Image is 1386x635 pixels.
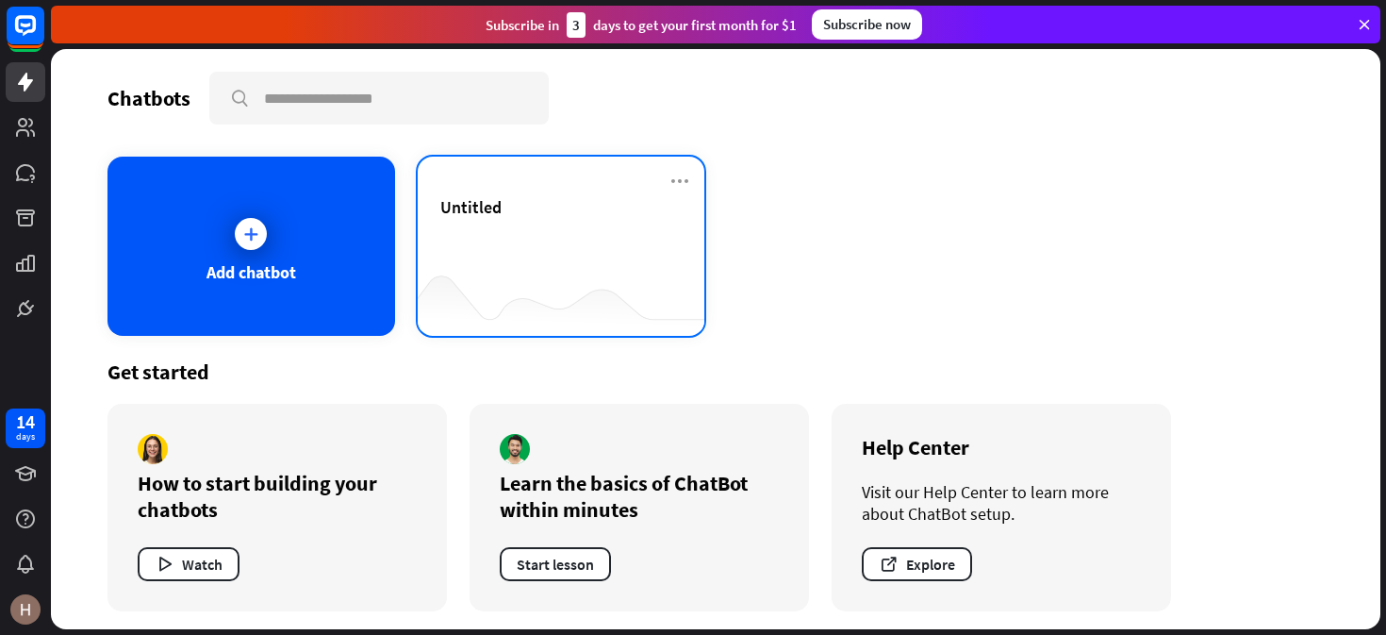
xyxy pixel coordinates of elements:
img: author [500,434,530,464]
img: author [138,434,168,464]
div: days [16,430,35,443]
button: Watch [138,547,239,581]
div: Help Center [862,434,1141,460]
span: Untitled [440,196,502,218]
button: Explore [862,547,972,581]
button: Start lesson [500,547,611,581]
div: Chatbots [107,85,190,111]
div: How to start building your chatbots [138,470,417,523]
div: Add chatbot [206,261,296,283]
div: Subscribe in days to get your first month for $1 [486,12,797,38]
button: Open LiveChat chat widget [15,8,72,64]
div: Subscribe now [812,9,922,40]
div: Get started [107,359,1324,385]
div: 3 [567,12,586,38]
div: Learn the basics of ChatBot within minutes [500,470,779,523]
a: 14 days [6,409,45,448]
div: 14 [16,413,35,430]
div: Visit our Help Center to learn more about ChatBot setup. [862,481,1141,525]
